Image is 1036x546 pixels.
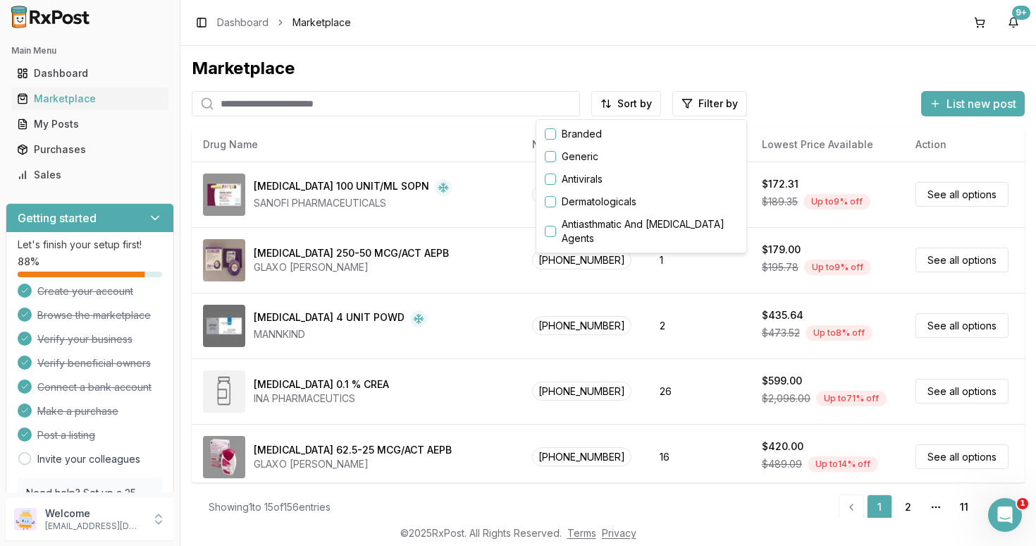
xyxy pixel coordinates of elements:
[562,172,603,186] label: Antivirals
[562,127,602,141] label: Branded
[988,498,1022,532] iframe: Intercom live chat
[1017,498,1028,509] span: 1
[562,217,738,245] label: Antiasthmatic And [MEDICAL_DATA] Agents
[562,150,598,164] label: Generic
[562,195,636,209] label: Dermatologicals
